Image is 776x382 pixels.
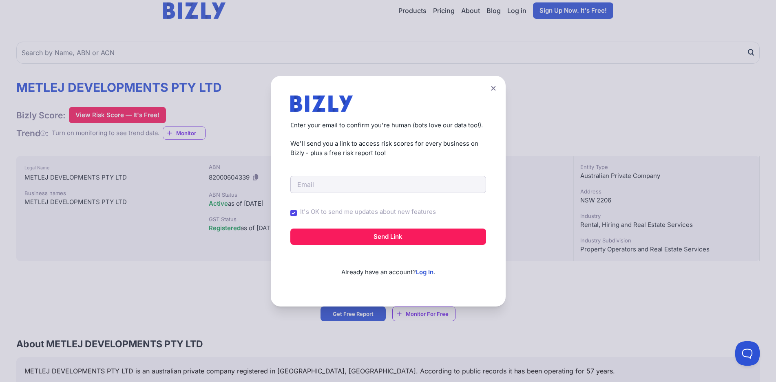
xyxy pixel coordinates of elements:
[290,176,486,193] input: Email
[416,268,433,276] a: Log In
[735,341,760,366] iframe: Toggle Customer Support
[290,255,486,277] p: Already have an account? .
[290,229,486,245] button: Send Link
[290,95,353,112] img: bizly_logo.svg
[290,121,486,130] p: Enter your email to confirm you're human (bots love our data too!).
[290,139,486,158] p: We'll send you a link to access risk scores for every business on Bizly - plus a free risk report...
[300,207,436,217] label: It's OK to send me updates about new features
